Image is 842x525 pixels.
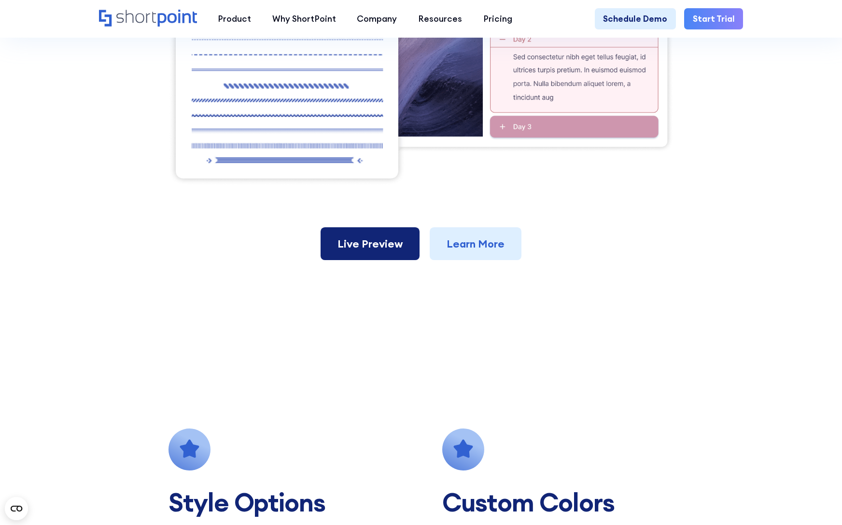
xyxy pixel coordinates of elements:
[407,8,473,29] a: Resources
[442,489,699,517] h2: Custom Colors
[473,8,523,29] a: Pricing
[321,227,420,260] a: Live Preview
[207,8,262,29] a: Product
[668,413,842,525] iframe: Chat Widget
[357,13,397,25] div: Company
[430,227,521,260] a: Learn More
[418,13,462,25] div: Resources
[595,8,676,29] a: Schedule Demo
[99,10,197,28] a: Home
[272,13,336,25] div: Why ShortPoint
[483,13,512,25] div: Pricing
[168,489,425,517] h2: Style Options
[262,8,347,29] a: Why ShortPoint
[347,8,408,29] a: Company
[684,8,743,29] a: Start Trial
[218,13,251,25] div: Product
[5,497,28,520] button: Open CMP widget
